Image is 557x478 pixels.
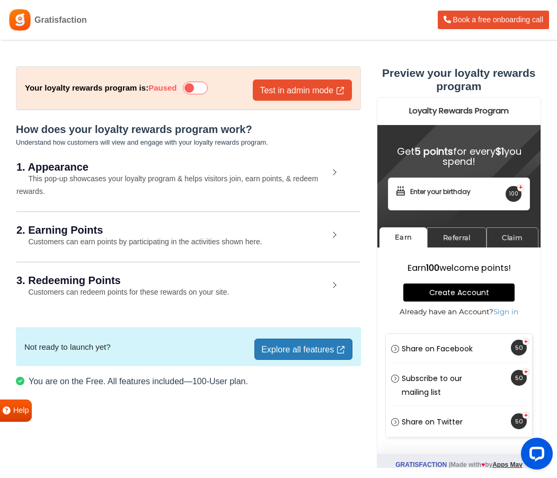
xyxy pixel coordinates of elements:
strong: 100 [49,165,63,177]
span: | [72,364,74,371]
a: Apps Mav [116,364,146,371]
img: Gratisfaction [8,8,32,32]
a: Claim [110,130,162,151]
a: Explore all features [254,339,352,360]
a: Referral [50,130,109,151]
a: Book a free onboarding call [438,11,549,29]
strong: 5 points [38,48,76,61]
h3: Preview your loyalty rewards program [377,66,541,93]
iframe: LiveChat chat widget [512,433,557,478]
span: Book a free onboarding call [453,15,543,24]
h3: Earn welcome points! [19,166,145,176]
a: Gratisfaction [8,8,87,32]
span: Help [13,405,29,417]
h2: Loyalty Rewards Program [6,10,158,19]
a: Gratisfaction [19,364,70,371]
span: Gratisfaction [34,14,87,26]
h6: Your loyalty rewards program is: [25,83,176,93]
strong: Paused [148,83,176,92]
small: Customers can redeem points for these rewards on your site. [16,288,229,296]
h5: How does your loyalty rewards program work? [16,123,361,136]
a: Earn [3,130,50,151]
a: Create Account [26,187,138,205]
strong: $1 [119,48,127,61]
small: This pop-up showcases your loyalty program & helps visitors join, earn points, & redeem rewards. [16,174,318,196]
h2: 1. Appearance [16,162,329,172]
h2: 3. Redeeming Points [16,275,329,286]
p: Already have an Account? [19,210,145,220]
span: Not ready to launch yet? [24,341,111,353]
a: Sign in [117,210,142,219]
small: Understand how customers will view and engage with your loyalty rewards program. [16,138,268,146]
small: Customers can earn points by participating in the activities shown here. [16,237,262,246]
p: Made with by [1,357,164,379]
p: You are on the Free. All features included—100-User plan. [16,375,361,388]
h4: Get for every you spend! [11,49,153,70]
a: Test in admin mode [253,79,351,101]
h2: 2. Earning Points [16,225,329,235]
i: ♥ [104,364,108,371]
